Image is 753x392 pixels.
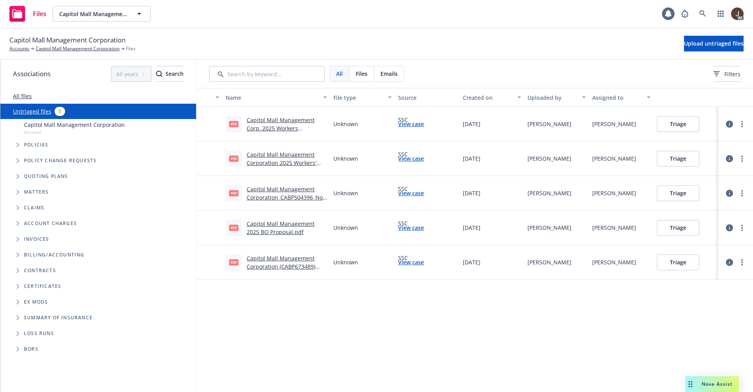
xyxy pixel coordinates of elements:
[36,45,120,52] a: Capitol Mall Management Corporation
[229,121,238,127] span: pdf
[247,255,315,287] a: Capitol Mall Management Corporation (CABP673489) Businessowner’s Policy Quote.pdf
[156,66,184,82] button: SearchSearch
[589,88,654,107] button: Assigned to
[684,40,744,47] span: Upload untriaged files
[686,376,695,392] div: Drag to move
[463,189,480,197] span: [DATE]
[24,129,125,136] span: Account
[737,258,747,267] a: more
[247,116,325,148] a: Capitol Mall Management Corp. 2025 Workers Compensation Reinstatement Eff [DATE].pdf
[398,93,457,102] div: Source
[229,156,238,161] span: pdf
[398,223,424,232] a: View case
[657,255,699,270] button: Triage
[657,151,699,167] button: Triage
[460,88,524,107] button: Created on
[247,151,319,183] a: Capitol Mall Management Corporation 2025 Workers' Compensation Notice of Cancellation eff [DATE] ...
[333,93,383,102] div: File type
[156,71,162,77] svg: Search
[463,258,480,266] span: [DATE]
[24,300,48,304] span: Ex Mods
[592,258,636,266] div: [PERSON_NAME]
[356,70,367,78] span: Files
[695,6,711,22] a: Search
[0,119,196,247] div: Tree Example
[737,154,747,163] a: more
[737,223,747,233] a: more
[9,45,29,52] a: Accounts
[463,93,513,102] div: Created on
[55,107,65,116] div: 5
[222,88,330,107] button: Name
[657,185,699,201] button: Triage
[463,120,480,128] span: [DATE]
[398,120,424,128] a: View case
[33,11,46,17] span: Files
[463,223,480,232] span: [DATE]
[713,6,729,22] a: Switch app
[527,154,571,163] div: [PERSON_NAME]
[24,268,56,273] span: Contracts
[398,258,424,266] a: View case
[527,189,571,197] div: [PERSON_NAME]
[24,331,54,336] span: Loss Runs
[527,120,571,128] div: [PERSON_NAME]
[24,205,44,210] span: Claims
[592,93,642,102] div: Assigned to
[24,347,38,352] span: BORs
[677,6,693,22] a: Report a Bug
[126,45,136,52] span: Files
[524,88,589,107] button: Uploaded by
[229,259,238,265] span: pdf
[737,119,747,129] a: more
[527,93,577,102] div: Uploaded by
[247,220,315,236] a: Capitol Mall Management 2025 BO Proposal.pdf
[24,121,125,129] span: Capitol Mall Management Corporation
[13,107,51,115] a: Untriaged files
[247,185,326,218] a: Capitol Mall Management Corporation_CABP504396_Notice od Conditioned Renewal.pdf
[731,7,744,20] img: photo
[463,154,480,163] span: [DATE]
[657,116,699,132] button: Triage
[0,247,196,357] div: Folder Tree Example
[226,93,318,102] div: Name
[398,189,424,197] a: View case
[592,154,636,163] div: [PERSON_NAME]
[395,88,460,107] button: Source
[380,70,398,78] span: Emails
[24,284,61,289] span: Certificates
[24,253,85,257] span: Billing/Accounting
[229,225,238,231] span: pdf
[724,70,740,78] span: Filters
[592,189,636,197] div: [PERSON_NAME]
[229,190,238,196] span: pdf
[702,381,733,387] span: Nova Assist
[592,223,636,232] div: [PERSON_NAME]
[713,70,740,78] span: Filters
[592,120,636,128] div: [PERSON_NAME]
[24,190,49,194] span: Matters
[13,92,32,100] a: All files
[657,220,699,236] button: Triage
[53,6,151,22] button: Capitol Mall Management Corporation
[330,88,395,107] button: File type
[737,189,747,198] a: more
[398,154,424,163] a: View case
[527,258,571,266] div: [PERSON_NAME]
[684,36,744,51] button: Upload untriaged files
[13,69,51,79] span: Associations
[686,376,739,392] button: Nova Assist
[24,158,96,163] span: Policy change requests
[713,66,740,82] button: Filters
[336,70,343,78] span: All
[24,174,68,179] span: Quoting plans
[24,143,49,147] span: Policies
[24,237,49,242] span: Invoices
[209,66,325,82] input: Search by keyword...
[9,35,125,45] span: Capitol Mall Management Corporation
[59,10,127,18] span: Capitol Mall Management Corporation
[24,221,77,226] span: Account charges
[527,223,571,232] div: [PERSON_NAME]
[6,3,49,25] a: Files
[156,66,184,81] div: Search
